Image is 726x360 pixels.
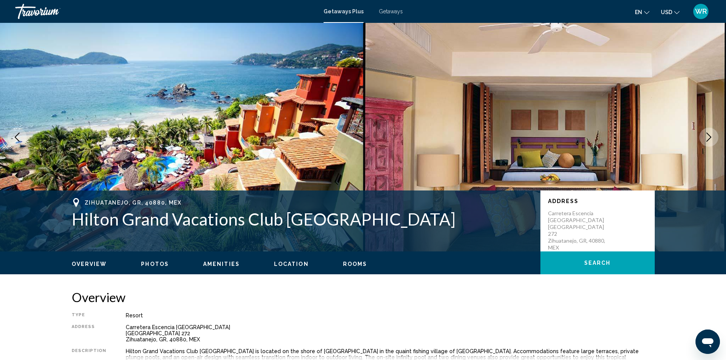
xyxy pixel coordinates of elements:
button: Previous image [8,128,27,147]
p: Carretera Escencia [GEOGRAPHIC_DATA] [GEOGRAPHIC_DATA] 272 Zihuatanejo, GR, 40880, MEX [548,210,609,251]
div: Address [72,324,107,342]
h2: Overview [72,290,655,305]
div: Carretera Escencia [GEOGRAPHIC_DATA] [GEOGRAPHIC_DATA] 272 Zihuatanejo, GR, 40880, MEX [126,324,655,342]
button: Change language [635,6,649,18]
span: Search [584,260,611,266]
span: en [635,9,642,15]
a: Travorium [15,4,316,19]
button: Photos [141,261,169,267]
a: Getaways [379,8,403,14]
div: Resort [126,312,655,318]
p: Address [548,198,647,204]
button: Location [274,261,309,267]
button: Search [540,251,655,274]
span: USD [661,9,672,15]
span: Zihuatanejo, GR, 40880, MEX [85,200,182,206]
button: Next image [699,128,718,147]
button: Rooms [343,261,367,267]
button: Change currency [661,6,680,18]
div: Type [72,312,107,318]
button: Amenities [203,261,240,267]
button: Overview [72,261,107,267]
button: User Menu [691,3,711,19]
h1: Hilton Grand Vacations Club [GEOGRAPHIC_DATA] [72,209,533,229]
a: Getaways Plus [324,8,364,14]
iframe: Button to launch messaging window [696,330,720,354]
span: WR [695,8,707,15]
